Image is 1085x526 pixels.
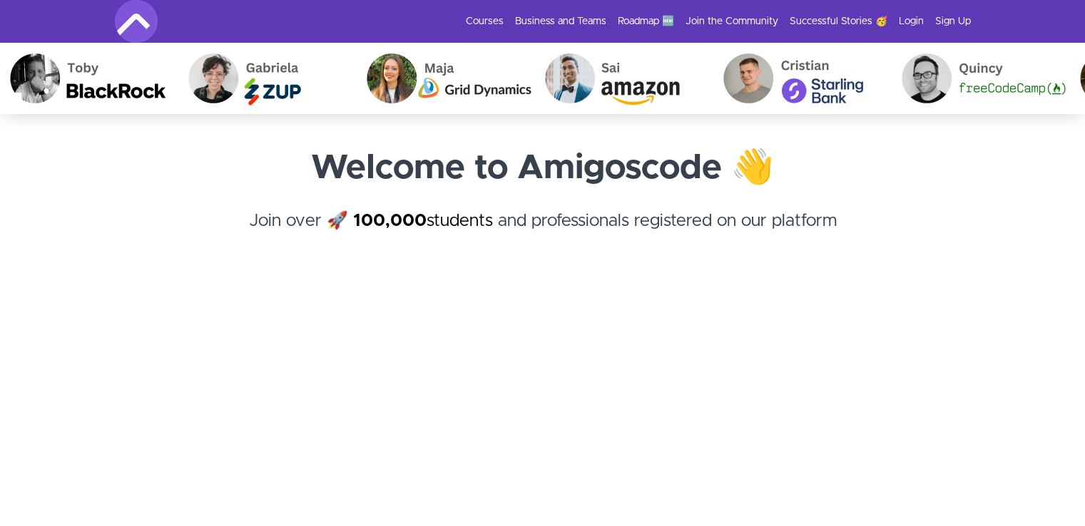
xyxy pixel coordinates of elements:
img: Cristian [713,43,892,114]
a: Business and Teams [515,14,606,29]
a: 100,000students [353,212,493,230]
a: Roadmap 🆕 [618,14,674,29]
a: Successful Stories 🥳 [790,14,887,29]
img: Gabriela [178,43,357,114]
strong: Welcome to Amigoscode 👋 [311,151,774,185]
h4: Join over 🚀 and professionals registered on our platform [115,208,971,259]
img: Sai [535,43,713,114]
a: Join the Community [686,14,778,29]
strong: 100,000 [353,212,427,230]
img: Maja [357,43,535,114]
a: Sign Up [935,14,971,29]
a: Courses [466,14,504,29]
img: Quincy [892,43,1070,114]
a: Login [899,14,924,29]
